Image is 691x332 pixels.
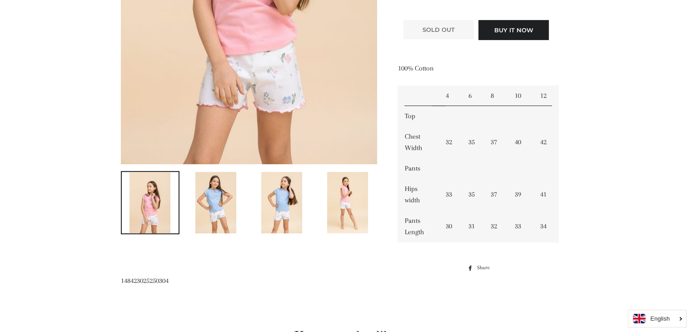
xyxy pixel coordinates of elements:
[461,211,483,242] td: 31
[484,211,508,242] td: 32
[439,86,461,106] td: 4
[121,277,169,285] span: 148423025250304
[398,63,559,74] p: 100% Cotton
[403,20,474,39] button: Sold Out
[508,179,533,211] td: 39
[508,126,533,158] td: 40
[533,126,559,158] td: 42
[195,172,236,233] img: Load image into Gallery viewer, Girls Short Sleeve Printed Set
[461,86,483,106] td: 6
[398,126,439,158] td: Chest Width
[478,20,549,40] button: Buy it now
[261,172,302,233] img: Load image into Gallery viewer, Girls Short Sleeve Printed Set
[398,179,439,211] td: Hips width
[327,172,368,233] img: Load image into Gallery viewer, Girls Short Sleeve Printed Set
[129,172,170,233] img: Load image into Gallery viewer, Girls Short Sleeve Printed Set
[398,211,439,242] td: Pants Length
[461,179,483,211] td: 35
[439,211,461,242] td: 30
[477,263,494,273] span: Share
[533,179,559,211] td: 41
[461,126,483,158] td: 35
[439,126,461,158] td: 32
[398,106,439,126] td: Top
[439,179,461,211] td: 33
[533,211,559,242] td: 34
[508,211,533,242] td: 33
[423,26,455,33] span: Sold Out
[484,126,508,158] td: 37
[533,86,559,106] td: 12
[484,179,508,211] td: 37
[633,314,681,323] a: English
[398,158,439,179] td: Pants
[508,86,533,106] td: 10
[650,316,670,322] i: English
[484,86,508,106] td: 8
